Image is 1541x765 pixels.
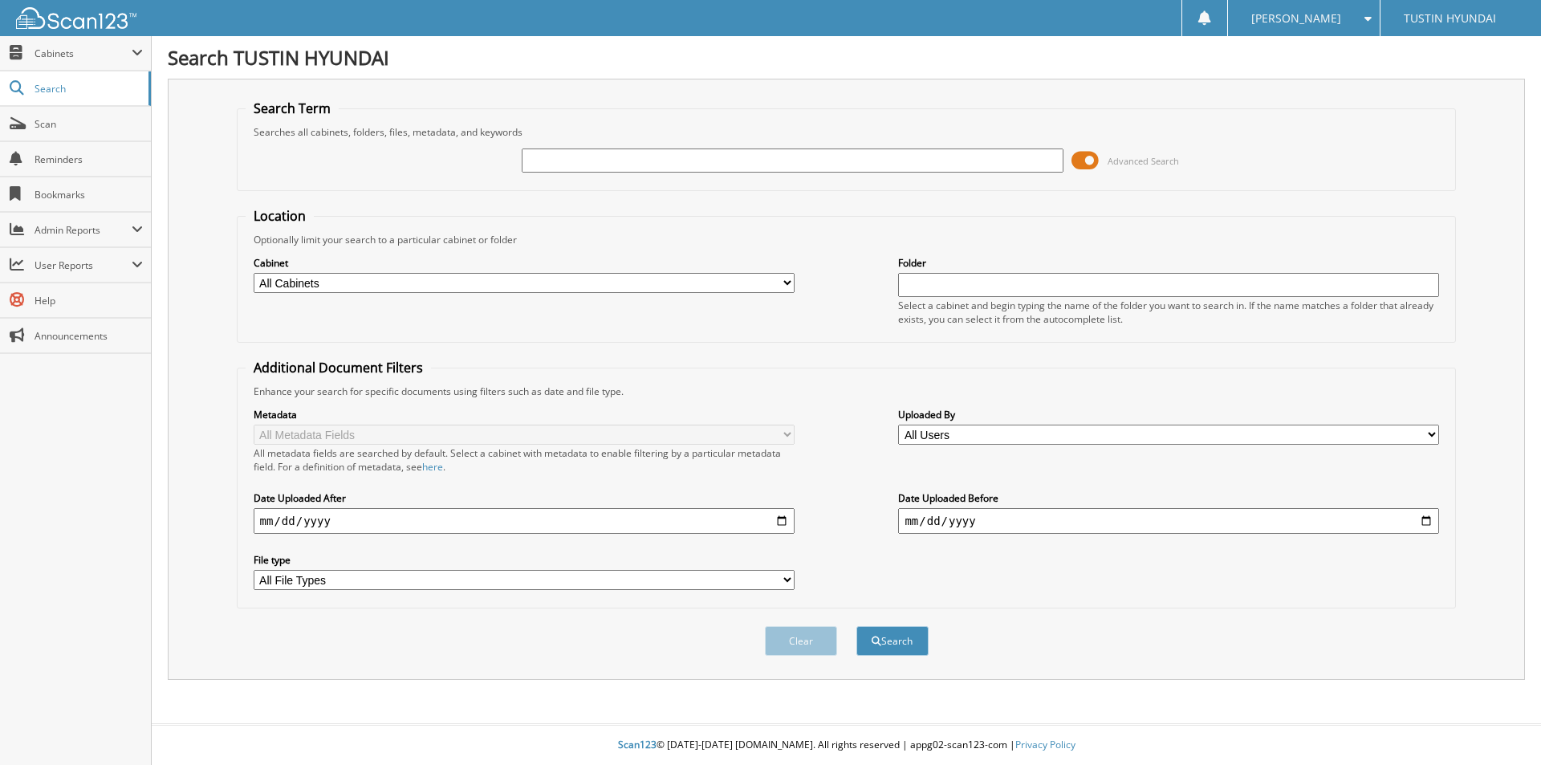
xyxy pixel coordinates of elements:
span: User Reports [35,258,132,272]
span: Search [35,82,140,96]
button: Search [856,626,929,656]
a: Privacy Policy [1015,738,1075,751]
label: Folder [898,256,1439,270]
span: Bookmarks [35,188,143,201]
span: Advanced Search [1108,155,1179,167]
span: Help [35,294,143,307]
div: Searches all cabinets, folders, files, metadata, and keywords [246,125,1448,139]
span: Admin Reports [35,223,132,237]
label: File type [254,553,795,567]
img: scan123-logo-white.svg [16,7,136,29]
div: Optionally limit your search to a particular cabinet or folder [246,233,1448,246]
div: Enhance your search for specific documents using filters such as date and file type. [246,385,1448,398]
label: Date Uploaded After [254,491,795,505]
legend: Search Term [246,100,339,117]
input: start [254,508,795,534]
button: Clear [765,626,837,656]
div: All metadata fields are searched by default. Select a cabinet with metadata to enable filtering b... [254,446,795,474]
h1: Search TUSTIN HYUNDAI [168,44,1525,71]
span: Scan123 [618,738,657,751]
legend: Location [246,207,314,225]
a: here [422,460,443,474]
legend: Additional Document Filters [246,359,431,376]
span: Scan [35,117,143,131]
label: Date Uploaded Before [898,491,1439,505]
span: Cabinets [35,47,132,60]
span: [PERSON_NAME] [1251,14,1341,23]
div: © [DATE]-[DATE] [DOMAIN_NAME]. All rights reserved | appg02-scan123-com | [152,726,1541,765]
input: end [898,508,1439,534]
label: Metadata [254,408,795,421]
span: Reminders [35,153,143,166]
div: Select a cabinet and begin typing the name of the folder you want to search in. If the name match... [898,299,1439,326]
span: Announcements [35,329,143,343]
span: TUSTIN HYUNDAI [1404,14,1496,23]
label: Uploaded By [898,408,1439,421]
label: Cabinet [254,256,795,270]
